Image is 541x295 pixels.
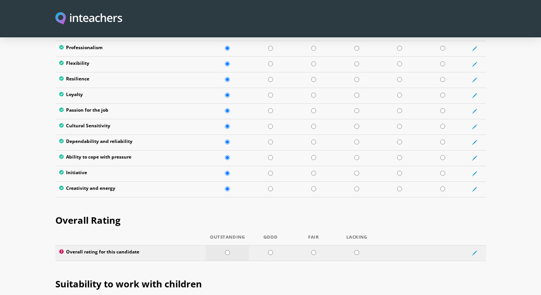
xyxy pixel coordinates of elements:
[59,123,202,131] label: Cultural Sensitivity
[55,12,123,26] a: Visit this site's homepage
[55,277,202,290] span: Suitability to work with children
[55,12,123,26] img: Inteachers
[59,186,202,193] label: Creativity and energy
[59,92,202,99] label: Loyalty
[55,214,121,226] span: Overall Rating
[59,139,202,146] label: Dependability and reliability
[59,107,202,115] label: Passion for the job
[249,235,292,245] th: Good
[59,170,202,178] label: Initiative
[59,76,202,84] label: Resilience
[59,154,202,162] label: Ability to cope with pressure
[206,235,249,245] th: Outstanding
[59,249,202,257] label: Overall rating for this candidate
[59,61,202,68] label: Flexibility
[335,235,378,245] th: Lacking
[59,45,202,53] label: Professionalism
[292,235,335,245] th: Fair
